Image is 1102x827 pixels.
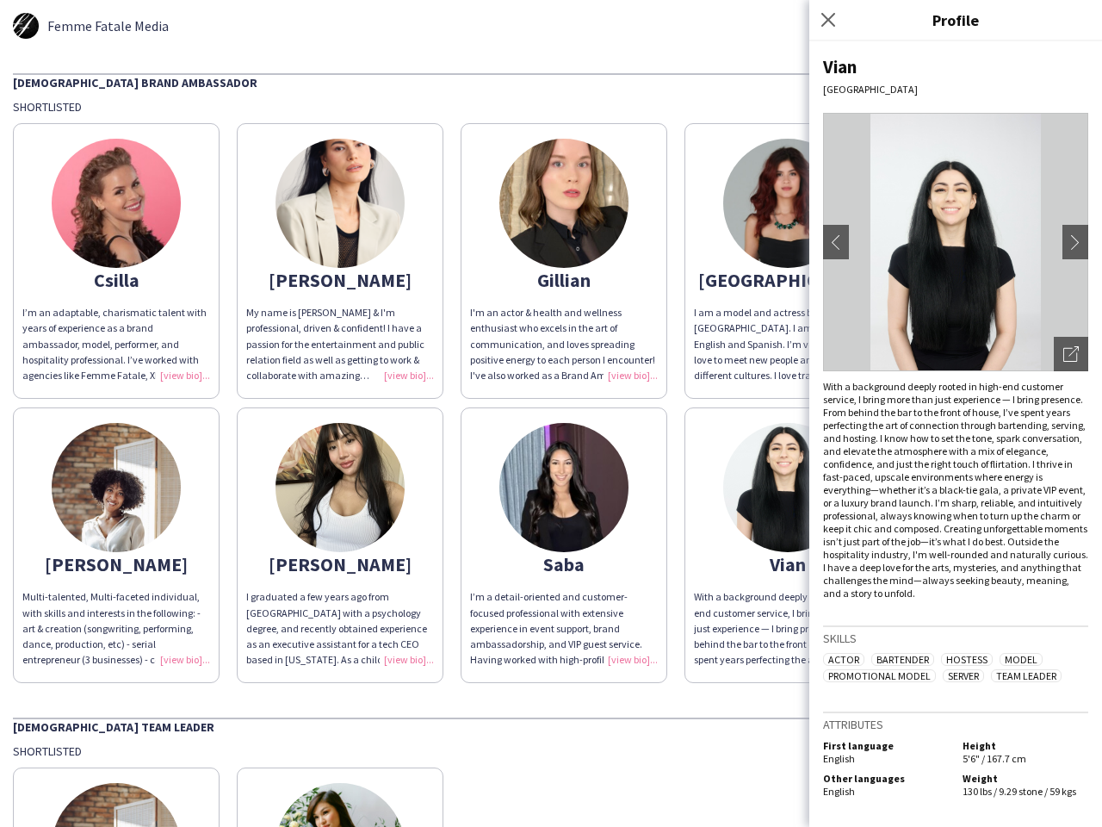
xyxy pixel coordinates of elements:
span: Promotional Model [823,669,936,682]
img: thumb-35fa3feb-fcf2-430b-b907-b0b90241f34d.jpg [723,139,852,268]
span: 5'6" / 167.7 cm [963,752,1026,765]
div: [DEMOGRAPHIC_DATA] Team Leader [13,718,1089,735]
div: Shortlisted [13,99,1089,115]
img: thumb-39854cd5-1e1b-4859-a9f5-70b3ac76cbb6.jpg [723,423,852,552]
div: Shortlisted [13,743,1089,759]
span: 130 lbs / 9.29 stone / 59 kgs [963,785,1076,798]
span: English [823,752,855,765]
div: [PERSON_NAME] [246,272,434,288]
h5: Height [963,739,1088,752]
span: Femme Fatale Media [47,18,169,34]
div: Saba [470,557,658,572]
img: Crew avatar or photo [823,113,1088,371]
h5: Other languages [823,772,949,785]
div: Gillian [470,272,658,288]
div: Multi-talented, Multi-faceted individual, with skills and interests in the following: - art & cre... [22,589,210,668]
div: With a background deeply rooted in high-end customer service, I bring more than just experience —... [823,380,1088,600]
h3: Profile [809,9,1102,31]
div: I’m an adaptable, charismatic talent with years of experience as a brand ambassador, model, perfo... [22,305,210,383]
h3: Skills [823,631,1088,646]
img: thumb-687557a3ccd97.jpg [499,423,628,552]
div: Csilla [22,272,210,288]
span: Model [1000,653,1043,666]
div: I graduated a few years ago from [GEOGRAPHIC_DATA] with a psychology degree, and recently obtaine... [246,589,434,668]
span: Actor [823,653,864,666]
span: Hostess [941,653,993,666]
h5: Weight [963,772,1088,785]
div: I’m a detail-oriented and customer-focused professional with extensive experience in event suppor... [470,589,658,668]
div: [GEOGRAPHIC_DATA] [823,83,1088,96]
div: I am a model and actress based in [GEOGRAPHIC_DATA]. I am fluent in both English and Spanish. I’m... [694,305,882,383]
span: Team Leader [991,669,1062,682]
div: [PERSON_NAME] [246,557,434,572]
img: thumb-ccd8f9e4-34f5-45c6-b702-e2d621c1b25d.jpg [52,423,181,552]
img: thumb-686ed2b01dae5.jpeg [499,139,628,268]
div: With a background deeply rooted in high-end customer service, I bring more than just experience —... [694,589,882,668]
img: thumb-68a7447e5e02d.png [275,139,405,268]
div: Vian [823,55,1088,78]
img: thumb-6884580e3ef63.jpg [52,139,181,268]
div: Vian [694,557,882,572]
span: I'm an actor & health and wellness enthusiast who excels in the art of communication, and loves s... [470,306,656,413]
img: thumb-5d261e8036265.jpg [13,13,39,39]
span: English [823,785,855,798]
div: My name is [PERSON_NAME] & I'm professional, driven & confident! I have a passion for the enterta... [246,305,434,383]
span: Server [943,669,984,682]
span: Bartender [871,653,934,666]
div: [DEMOGRAPHIC_DATA] Brand Ambassador [13,73,1089,90]
div: Open photos pop-in [1054,337,1088,371]
div: [GEOGRAPHIC_DATA] [694,272,882,288]
h5: First language [823,739,949,752]
div: [PERSON_NAME] [22,557,210,572]
h3: Attributes [823,717,1088,732]
img: thumb-4ef09eab-5109-47b9-bb7f-77f7103c1f44.jpg [275,423,405,552]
